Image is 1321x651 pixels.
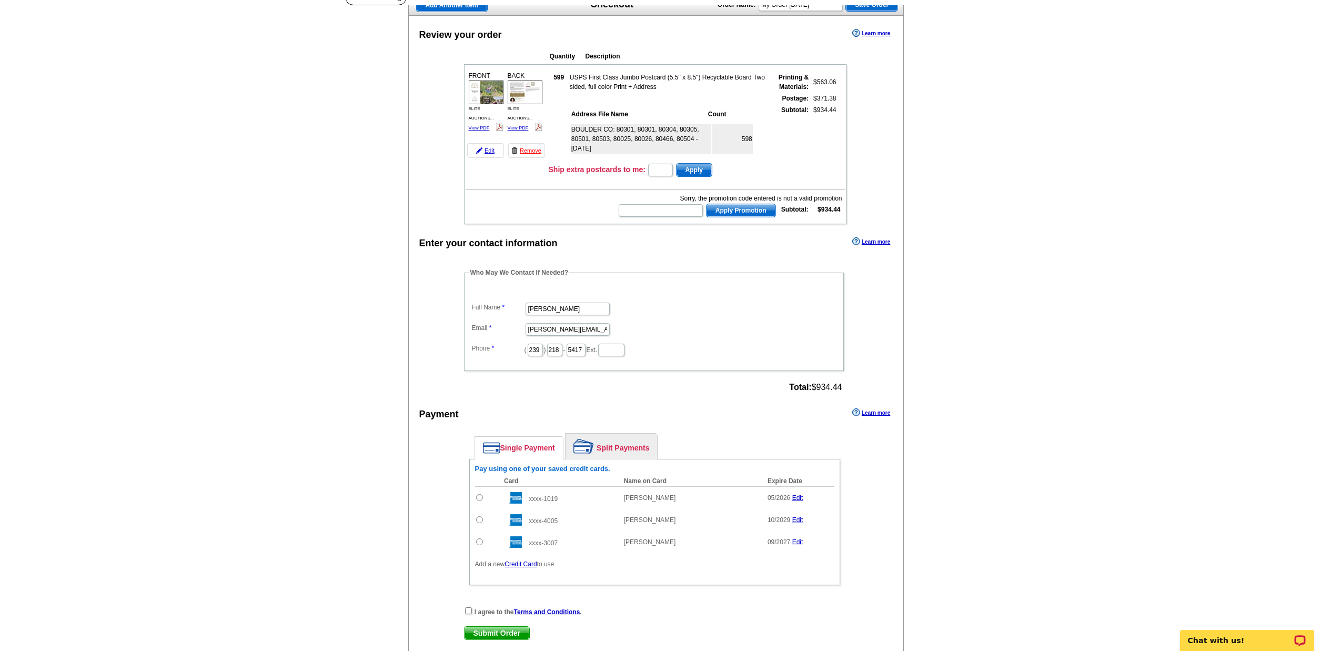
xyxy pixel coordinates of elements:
[585,51,778,62] th: Description
[779,74,809,91] strong: Printing & Materials:
[789,383,842,392] span: $934.44
[624,494,676,502] span: [PERSON_NAME]
[571,124,711,154] td: BOULDER CO: 80301, 80301, 80304, 80305, 80501, 80503, 80025, 80026, 80466, 80504 - [DATE]
[496,123,503,131] img: pdf_logo.png
[707,204,775,217] span: Apply Promotion
[792,538,803,546] a: Edit
[529,495,558,503] span: xxxx-1019
[706,204,776,217] button: Apply Promotion
[511,147,518,154] img: trashcan-icon.gif
[508,125,529,131] a: View PDF
[505,560,537,568] a: Credit Card
[469,81,503,104] img: small-thumb.jpg
[467,69,505,134] div: FRONT
[810,105,836,159] td: $934.44
[465,627,529,639] span: Submit Order
[1173,618,1321,651] iframe: LiveChat chat widget
[504,514,522,526] img: amex.gif
[508,106,533,121] span: ELITE AUCTIONS...
[619,476,762,487] th: Name on Card
[529,517,558,525] span: xxxx-4005
[419,407,459,422] div: Payment
[472,303,525,312] label: Full Name
[677,164,712,176] span: Apply
[781,206,809,213] strong: Subtotal:
[508,143,545,158] a: Remove
[475,465,834,473] h6: Pay using one of your saved credit cards.
[549,165,646,174] h3: Ship extra postcards to me:
[475,559,834,569] p: Add a new to use
[792,516,803,524] a: Edit
[529,539,558,547] span: xxxx-3007
[469,106,494,121] span: ELITE AUCTIONS...
[571,109,707,119] th: Address File Name
[483,442,500,454] img: single-payment.png
[514,608,580,616] a: Terms and Conditions
[792,494,803,502] a: Edit
[782,95,809,102] strong: Postage:
[569,72,768,92] td: USPS First Class Jumbo Postcard (5.5" x 8.5") Recyclable Board Two sided, full color Print + Address
[573,439,594,454] img: split-payment.png
[472,323,525,333] label: Email
[535,123,542,131] img: pdf_logo.png
[469,268,569,277] legend: Who May We Contact If Needed?
[508,81,542,104] img: small-thumb.jpg
[475,437,563,459] a: Single Payment
[472,344,525,353] label: Phone
[469,341,839,357] dd: ( ) - Ext.
[852,408,890,417] a: Learn more
[566,434,657,459] a: Split Payments
[504,492,522,504] img: amex.gif
[708,109,753,119] th: Count
[504,536,522,548] img: amex.gif
[618,194,842,203] div: Sorry, the promotion code entered is not a valid promotion
[852,237,890,246] a: Learn more
[789,383,811,392] strong: Total:
[768,516,790,524] span: 10/2029
[712,124,753,154] td: 598
[781,106,809,114] strong: Subtotal:
[768,538,790,546] span: 09/2027
[818,206,840,213] strong: $934.44
[810,93,836,104] td: $371.38
[553,74,564,81] strong: 599
[768,494,790,502] span: 05/2026
[475,608,582,616] strong: I agree to the .
[419,28,502,42] div: Review your order
[549,51,584,62] th: Quantity
[476,147,482,154] img: pencil-icon.gif
[810,72,836,92] td: $563.06
[499,476,619,487] th: Card
[852,29,890,37] a: Learn more
[469,125,490,131] a: View PDF
[676,163,712,177] button: Apply
[624,538,676,546] span: [PERSON_NAME]
[624,516,676,524] span: [PERSON_NAME]
[506,69,544,134] div: BACK
[467,143,504,158] a: Edit
[762,476,834,487] th: Expire Date
[419,236,558,251] div: Enter your contact information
